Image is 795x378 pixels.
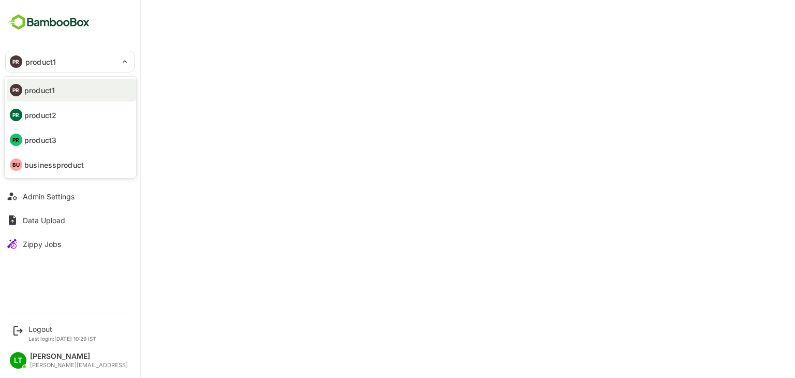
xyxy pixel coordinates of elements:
div: PR [10,109,22,121]
p: businessproduct [24,159,84,170]
p: product2 [24,110,56,121]
p: product1 [24,85,55,96]
div: PR [10,84,22,96]
div: BU [10,158,22,171]
div: PR [10,134,22,146]
p: product3 [24,135,56,146]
